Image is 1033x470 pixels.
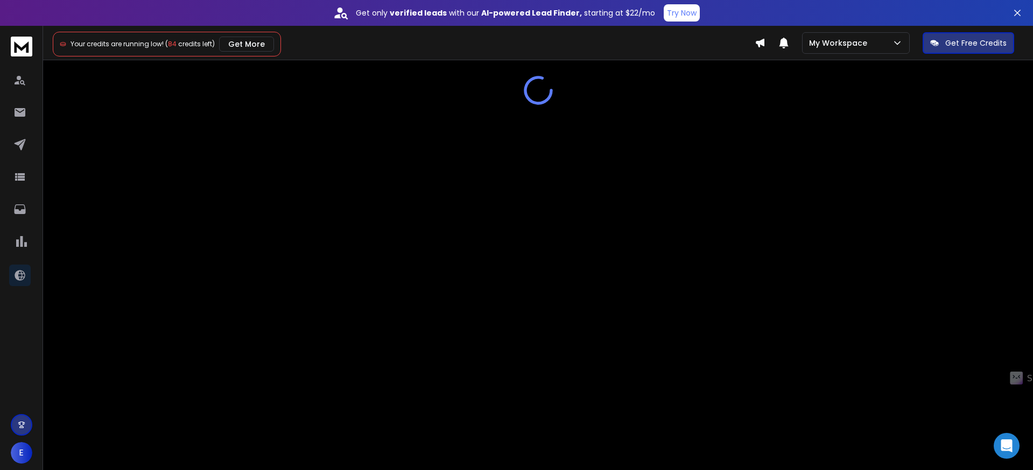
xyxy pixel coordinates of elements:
span: 84 [168,39,177,48]
p: Get only with our starting at $22/mo [356,8,655,18]
button: Try Now [664,4,700,22]
strong: verified leads [390,8,447,18]
span: ( credits left) [165,39,215,48]
p: Try Now [667,8,697,18]
p: My Workspace [809,38,872,48]
span: Your credits are running low! [71,39,164,48]
div: Open Intercom Messenger [994,433,1020,459]
strong: AI-powered Lead Finder, [481,8,582,18]
img: logo [11,37,32,56]
button: Get More [219,37,274,52]
button: E [11,442,32,464]
button: Get Free Credits [923,32,1014,54]
p: Get Free Credits [945,38,1007,48]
